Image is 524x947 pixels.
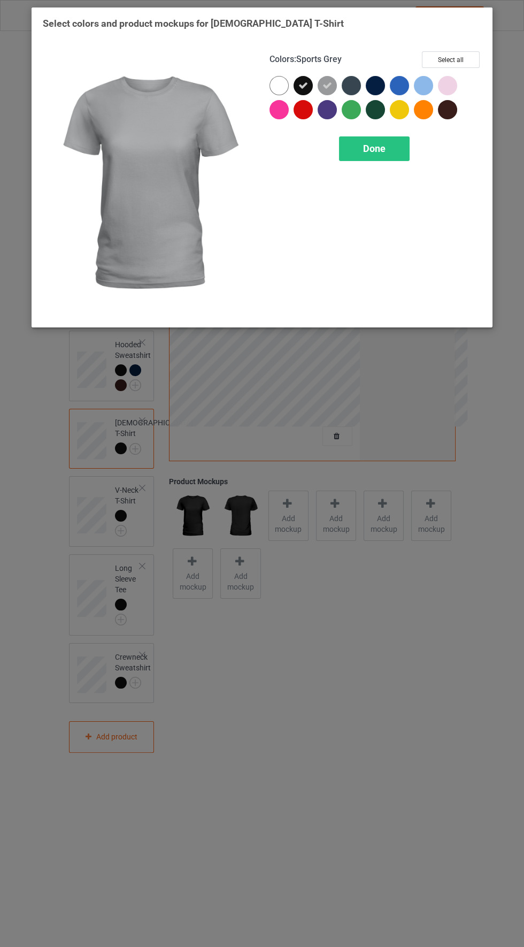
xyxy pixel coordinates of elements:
h4: : [269,54,342,65]
span: Done [363,143,386,154]
img: regular.jpg [43,51,255,316]
span: Sports Grey [296,54,342,64]
button: Select all [422,51,480,68]
span: Colors [269,54,294,64]
span: Select colors and product mockups for [DEMOGRAPHIC_DATA] T-Shirt [43,18,344,29]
